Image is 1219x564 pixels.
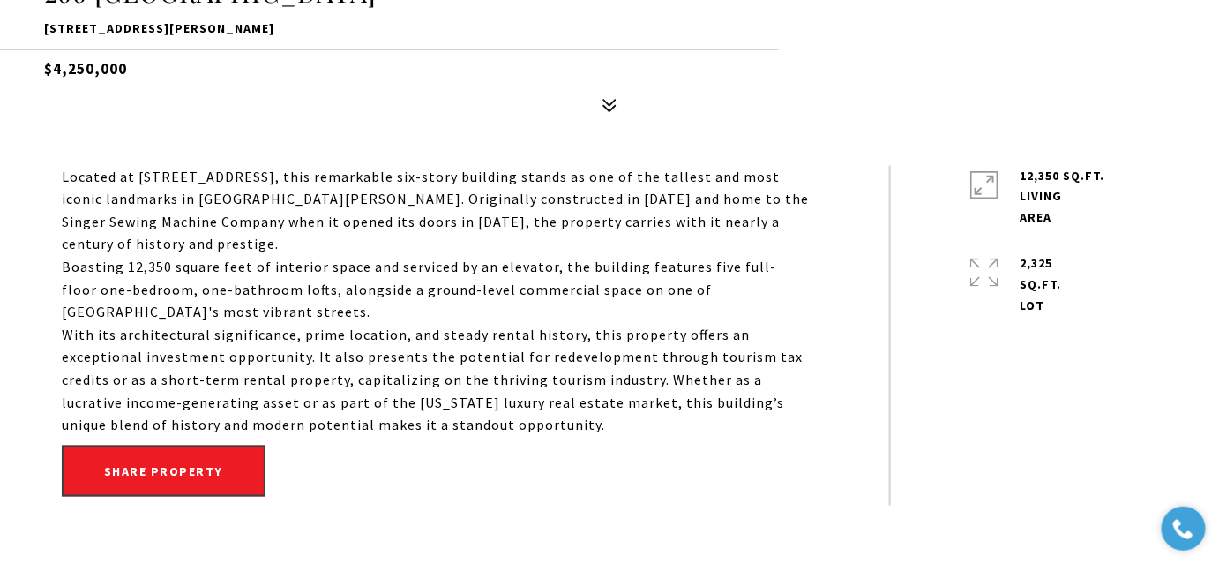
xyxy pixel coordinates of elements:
p: [STREET_ADDRESS][PERSON_NAME] [44,19,1175,40]
p: Boasting 12,350 square feet of interior space and serviced by an elevator, the building features ... [62,256,810,324]
button: Share property [62,446,265,497]
p: With its architectural significance, prime location, and steady rental history, this property off... [62,324,810,437]
p: 12,350 Sq.Ft. LIVING AREA [1020,166,1104,229]
p: 2,325 Sq.Ft. lot [1020,253,1061,316]
h5: $4,250,000 [44,49,1175,80]
p: Located at [STREET_ADDRESS], this remarkable six-story building stands as one of the tallest and ... [62,166,810,256]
